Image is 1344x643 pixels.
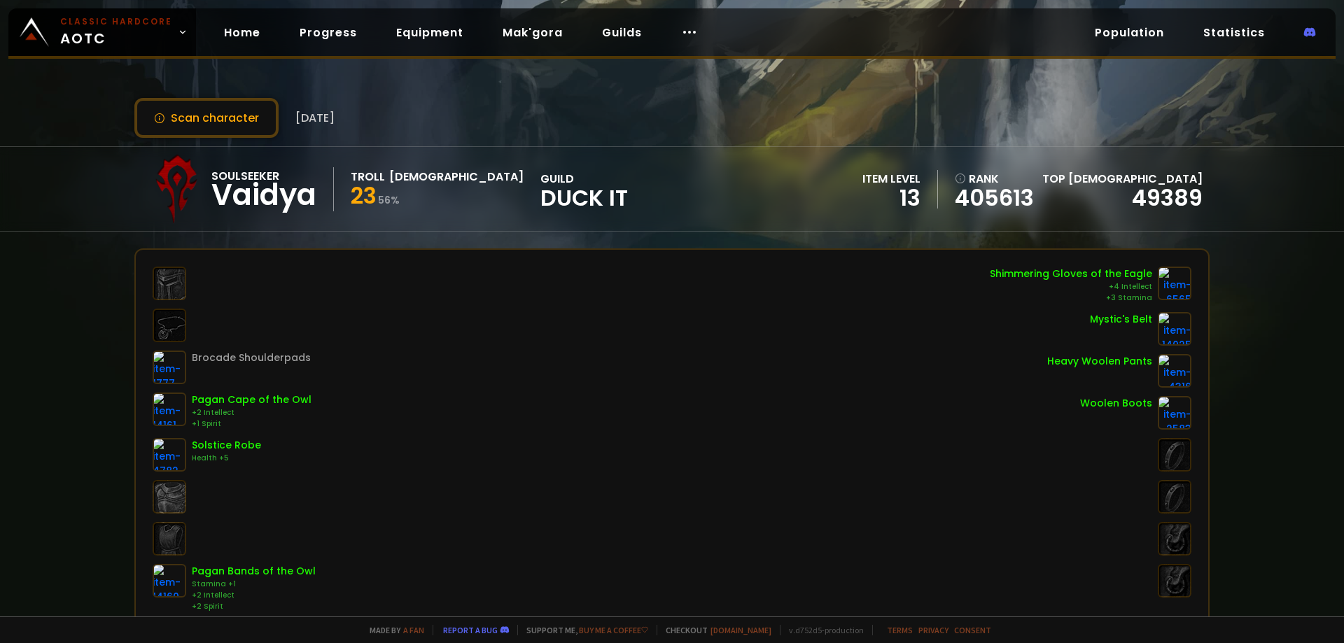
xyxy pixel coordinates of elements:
[192,393,311,407] div: Pagan Cape of the Owl
[862,188,920,209] div: 13
[1090,312,1152,327] div: Mystic's Belt
[579,625,648,635] a: Buy me a coffee
[955,188,1034,209] a: 405613
[8,8,196,56] a: Classic HardcoreAOTC
[1158,354,1191,388] img: item-4316
[192,601,316,612] div: +2 Spirit
[443,625,498,635] a: Report a bug
[1158,267,1191,300] img: item-6565
[990,281,1152,292] div: +4 Intellect
[862,170,920,188] div: item level
[192,418,311,430] div: +1 Spirit
[192,579,316,590] div: Stamina +1
[385,18,475,47] a: Equipment
[657,625,771,635] span: Checkout
[710,625,771,635] a: [DOMAIN_NAME]
[213,18,272,47] a: Home
[60,15,172,28] small: Classic Hardcore
[591,18,653,47] a: Guilds
[1084,18,1175,47] a: Population
[211,185,316,206] div: Vaidya
[60,15,172,49] span: AOTC
[211,167,316,185] div: Soulseeker
[954,625,991,635] a: Consent
[295,109,335,127] span: [DATE]
[192,564,316,579] div: Pagan Bands of the Owl
[153,438,186,472] img: item-4782
[1047,354,1152,369] div: Heavy Woolen Pants
[192,453,261,464] div: Health +5
[1192,18,1276,47] a: Statistics
[361,625,424,635] span: Made by
[403,625,424,635] a: a fan
[288,18,368,47] a: Progress
[389,168,524,185] div: [DEMOGRAPHIC_DATA]
[1080,396,1152,411] div: Woolen Boots
[955,170,1034,188] div: rank
[780,625,864,635] span: v. d752d5 - production
[491,18,574,47] a: Mak'gora
[153,351,186,384] img: item-1777
[351,180,377,211] span: 23
[1068,171,1203,187] span: [DEMOGRAPHIC_DATA]
[351,168,385,185] div: Troll
[153,393,186,426] img: item-14161
[1042,170,1203,188] div: Top
[134,98,279,138] button: Scan character
[990,267,1152,281] div: Shimmering Gloves of the Eagle
[192,438,261,453] div: Solstice Robe
[990,292,1152,304] div: +3 Stamina
[378,193,400,207] small: 56 %
[540,170,628,209] div: guild
[517,625,648,635] span: Support me,
[1132,182,1203,213] a: 49389
[1158,312,1191,346] img: item-14025
[192,351,311,365] div: Brocade Shoulderpads
[1158,396,1191,430] img: item-2583
[153,564,186,598] img: item-14160
[887,625,913,635] a: Terms
[918,625,948,635] a: Privacy
[192,407,311,418] div: +2 Intellect
[540,188,628,209] span: Duck It
[192,590,316,601] div: +2 Intellect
